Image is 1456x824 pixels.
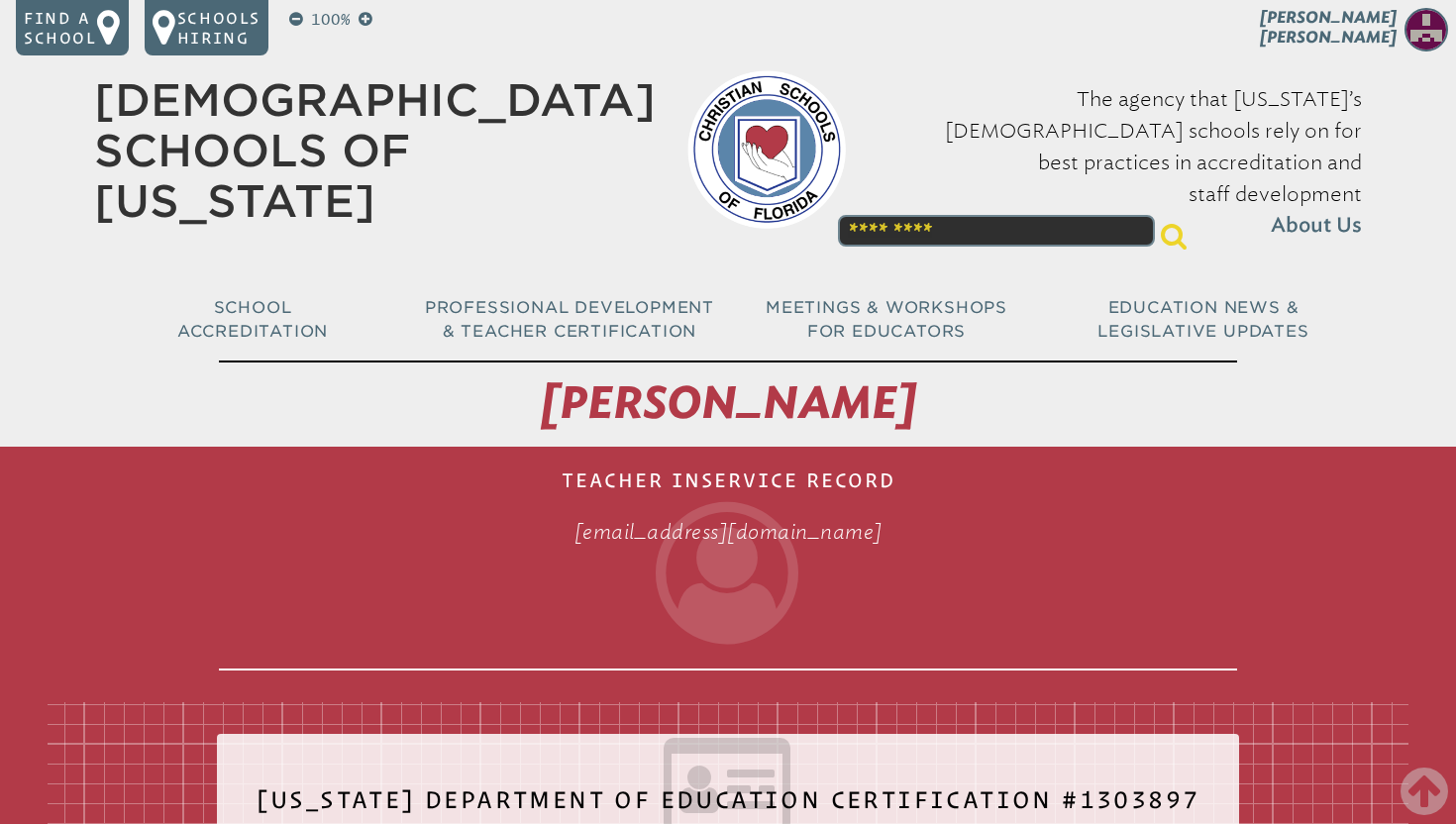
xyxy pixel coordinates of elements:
[1404,8,1448,51] img: b69e3668399e26ae20a7d85d59a65929
[541,376,916,430] span: [PERSON_NAME]
[307,8,355,32] p: 100%
[177,298,328,341] span: School Accreditation
[687,70,846,229] img: csf-logo-web-colors.png
[177,8,260,48] p: Schools Hiring
[1097,298,1308,341] span: Education News & Legislative Updates
[878,83,1362,242] p: The agency that [US_STATE]’s [DEMOGRAPHIC_DATA] schools rely on for best practices in accreditati...
[425,298,714,341] span: Professional Development & Teacher Certification
[1260,8,1397,47] span: [PERSON_NAME] [PERSON_NAME]
[1271,210,1362,242] span: About Us
[94,74,656,227] a: [DEMOGRAPHIC_DATA] Schools of [US_STATE]
[766,298,1007,341] span: Meetings & Workshops for Educators
[219,455,1237,670] h1: Teacher Inservice Record
[24,8,97,48] p: Find a school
